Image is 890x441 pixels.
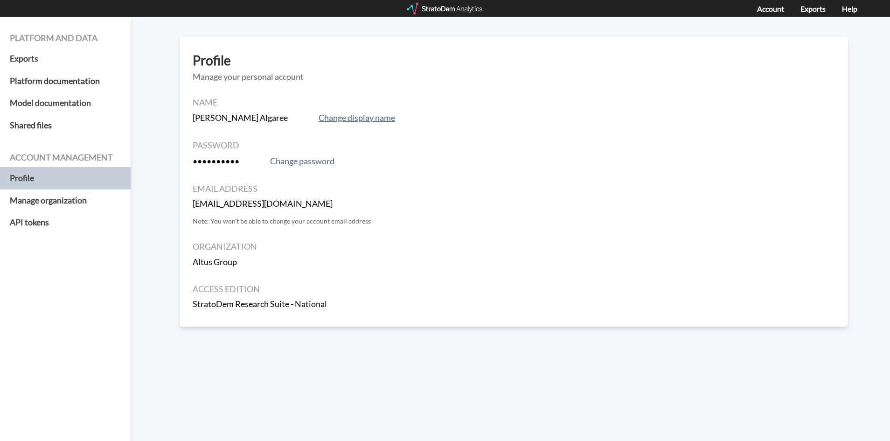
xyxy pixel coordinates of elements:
h4: Password [193,141,835,150]
h4: Organization [193,242,835,252]
strong: StratoDem Research Suite - National [193,299,327,309]
a: Shared files [10,114,121,137]
strong: •••••••••• [193,156,239,166]
a: Help [842,4,857,13]
p: Note: You won't be able to change your account email address [193,217,835,226]
strong: [PERSON_NAME] Algaree [193,112,288,123]
h4: Platform and data [10,34,121,43]
h4: Access edition [193,285,835,294]
a: Model documentation [10,92,121,114]
h4: Name [193,98,835,107]
button: Change password [267,155,337,168]
h5: Manage your personal account [193,72,835,82]
a: API tokens [10,211,121,234]
a: Manage organization [10,189,121,212]
h3: Profile [193,53,835,68]
a: Platform documentation [10,70,121,92]
strong: [EMAIL_ADDRESS][DOMAIN_NAME] [193,198,333,209]
a: Exports [800,4,826,13]
a: Profile [10,167,121,189]
h4: Email address [193,184,835,194]
a: Exports [10,48,121,70]
strong: Altus Group [193,257,237,267]
button: Change display name [316,112,398,125]
a: Account [757,4,784,13]
h4: Account management [10,153,121,162]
